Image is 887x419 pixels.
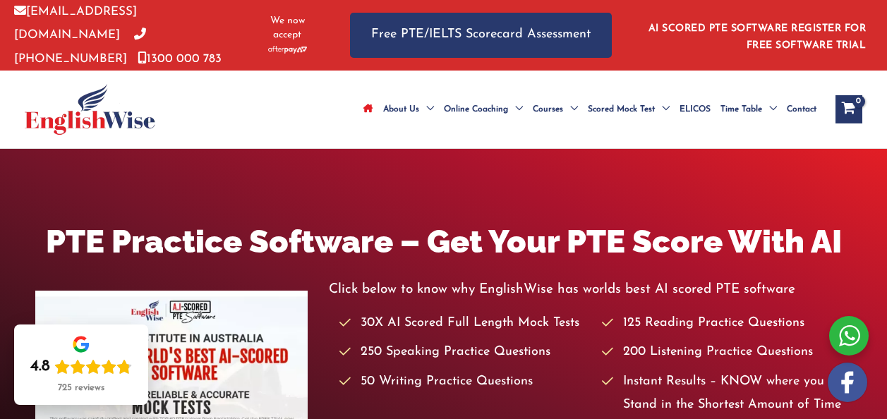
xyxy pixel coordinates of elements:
div: 725 reviews [58,382,104,394]
span: Menu Toggle [563,85,578,134]
span: About Us [383,85,419,134]
span: Contact [787,85,816,134]
div: 4.8 [30,357,50,377]
a: Contact [782,85,821,134]
a: [EMAIL_ADDRESS][DOMAIN_NAME] [14,6,137,41]
span: Menu Toggle [419,85,434,134]
a: 1300 000 783 [138,53,222,65]
li: 200 Listening Practice Questions [602,341,851,364]
li: 250 Speaking Practice Questions [339,341,589,364]
li: Instant Results – KNOW where you Stand in the Shortest Amount of Time [602,370,851,418]
a: Scored Mock TestMenu Toggle [583,85,675,134]
a: Online CoachingMenu Toggle [439,85,528,134]
img: cropped-ew-logo [25,84,155,135]
span: ELICOS [680,85,711,134]
li: 50 Writing Practice Questions [339,370,589,394]
span: Time Table [720,85,762,134]
span: Menu Toggle [508,85,523,134]
a: CoursesMenu Toggle [528,85,583,134]
li: 125 Reading Practice Questions [602,312,851,335]
img: Afterpay-Logo [268,46,307,54]
aside: Header Widget 1 [640,12,873,58]
p: Click below to know why EnglishWise has worlds best AI scored PTE software [329,278,852,301]
a: View Shopping Cart, empty [835,95,862,123]
a: Time TableMenu Toggle [716,85,782,134]
nav: Site Navigation: Main Menu [358,85,821,134]
span: We now accept [260,14,315,42]
a: Free PTE/IELTS Scorecard Assessment [350,13,612,57]
h1: PTE Practice Software – Get Your PTE Score With AI [35,219,851,264]
span: Menu Toggle [762,85,777,134]
img: white-facebook.png [828,363,867,402]
span: Online Coaching [444,85,508,134]
a: [PHONE_NUMBER] [14,29,146,64]
div: Rating: 4.8 out of 5 [30,357,132,377]
li: 30X AI Scored Full Length Mock Tests [339,312,589,335]
span: Courses [533,85,563,134]
a: ELICOS [675,85,716,134]
a: About UsMenu Toggle [378,85,439,134]
span: Scored Mock Test [588,85,655,134]
span: Menu Toggle [655,85,670,134]
a: AI SCORED PTE SOFTWARE REGISTER FOR FREE SOFTWARE TRIAL [648,23,867,51]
